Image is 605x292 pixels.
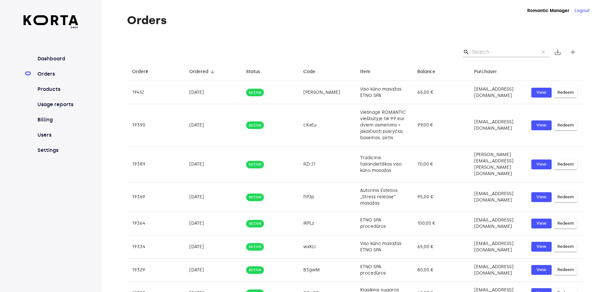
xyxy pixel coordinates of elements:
[531,160,552,169] button: View
[412,146,469,182] td: 70,00 €
[355,182,412,212] td: Autorinis Estellos „Stress release“ masažas
[36,146,78,154] a: Settings
[127,14,583,27] h1: Orders
[360,68,379,76] span: Item
[36,85,78,93] a: Products
[557,243,574,250] span: Redeem
[554,48,561,56] span: save_alt
[575,8,590,14] button: Logout
[534,220,548,227] span: View
[534,194,548,201] span: View
[534,243,548,250] span: View
[298,104,355,146] td: cKxEu
[557,89,574,96] span: Redeem
[531,265,552,275] button: View
[127,258,184,282] td: 19329
[360,68,370,76] div: Item
[303,68,324,76] span: Code
[554,88,577,98] button: Redeem
[417,68,444,76] span: Balance
[355,104,412,146] td: Viešnagė ROMANTIC viešbutyje tik 99 eur dviem asmenims + įskaičiuoti pusryčiai, baseinas, pirtis
[534,161,548,168] span: View
[469,104,526,146] td: [EMAIL_ADDRESS][DOMAIN_NAME]
[184,81,241,104] td: [DATE]
[531,219,552,228] a: View
[298,146,355,182] td: RZrJ1
[184,212,241,235] td: [DATE]
[127,212,184,235] td: 19364
[127,146,184,182] td: 19389
[189,68,208,76] div: Ordered
[24,15,78,30] a: beta
[127,104,184,146] td: 19390
[531,242,552,252] button: View
[246,194,264,200] span: active
[554,219,577,228] button: Redeem
[298,258,355,282] td: B3gwM
[246,68,268,76] span: Status
[184,182,241,212] td: [DATE]
[569,48,577,56] span: add
[36,55,78,63] a: Dashboard
[36,116,78,124] a: Billing
[298,81,355,104] td: [PERSON_NAME]
[24,15,78,25] img: Korta
[557,122,574,129] span: Redeem
[189,68,217,76] span: Ordered
[534,122,548,129] span: View
[210,69,215,75] span: arrow_downward
[417,68,435,76] div: Balance
[534,266,548,274] span: View
[184,104,241,146] td: [DATE]
[246,90,264,96] span: active
[246,68,260,76] div: Status
[550,44,565,60] button: Export
[412,258,469,282] td: 80,00 €
[36,131,78,139] a: Users
[463,49,469,55] span: search
[531,192,552,202] a: View
[355,235,412,258] td: Viso kūno masažas ETNO SPA
[184,146,241,182] td: [DATE]
[557,161,574,168] span: Redeem
[36,70,78,78] a: Orders
[246,244,264,250] span: active
[474,68,505,76] span: Purchaser
[557,220,574,227] span: Redeem
[474,68,497,76] div: Purchaser
[469,258,526,282] td: [EMAIL_ADDRESS][DOMAIN_NAME]
[303,68,315,76] div: Code
[355,212,412,235] td: ETNO SPA procedūros
[412,81,469,104] td: 65,00 €
[554,265,577,275] button: Redeem
[557,194,574,201] span: Redeem
[412,182,469,212] td: 95,00 €
[554,192,577,202] button: Redeem
[469,81,526,104] td: [EMAIL_ADDRESS][DOMAIN_NAME]
[469,182,526,212] td: [EMAIL_ADDRESS][DOMAIN_NAME]
[565,44,581,60] button: Create new gift card
[554,120,577,130] button: Redeem
[184,258,241,282] td: [DATE]
[355,81,412,104] td: Viso kūno masažas ETNO SPA
[531,88,552,98] button: View
[127,81,184,104] td: 19412
[531,120,552,130] button: View
[132,68,148,76] div: Order#
[534,89,548,96] span: View
[355,146,412,182] td: Tradicinis tailandietiškas viso kūno masažas
[412,235,469,258] td: 65,00 €
[36,101,78,108] a: Usage reports
[132,68,156,76] span: Order#
[469,235,526,258] td: [EMAIL_ADDRESS][DOMAIN_NAME]
[184,235,241,258] td: [DATE]
[554,160,577,169] button: Redeem
[246,161,264,167] span: active
[246,221,264,227] span: active
[554,242,577,252] button: Redeem
[298,182,355,212] td: flPJp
